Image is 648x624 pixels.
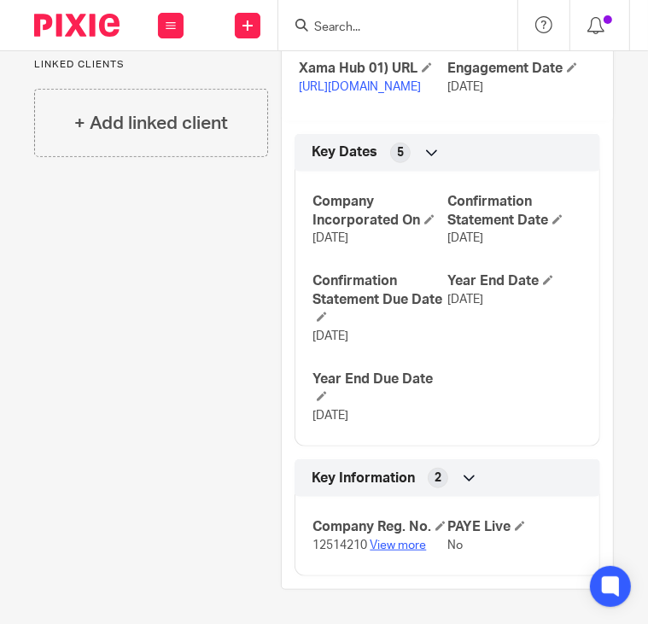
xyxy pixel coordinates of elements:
[312,539,367,551] span: 12514210
[299,60,447,78] h4: Xama Hub 01) URL
[312,370,447,407] h4: Year End Due Date
[447,60,596,78] h4: Engagement Date
[447,272,582,290] h4: Year End Date
[312,143,377,161] span: Key Dates
[447,81,483,93] span: [DATE]
[447,294,483,306] span: [DATE]
[312,469,415,487] span: Key Information
[312,232,348,244] span: [DATE]
[312,330,348,342] span: [DATE]
[34,14,120,37] img: Pixie
[312,272,447,327] h4: Confirmation Statement Due Date
[34,58,268,72] p: Linked clients
[447,518,582,536] h4: PAYE Live
[370,539,426,551] a: View more
[312,20,466,36] input: Search
[312,410,348,422] span: [DATE]
[447,193,582,230] h4: Confirmation Statement Date
[447,539,463,551] span: No
[397,144,404,161] span: 5
[447,232,483,244] span: [DATE]
[299,81,421,93] a: [URL][DOMAIN_NAME]
[312,518,447,536] h4: Company Reg. No.
[312,193,447,230] h4: Company Incorporated On
[435,469,441,487] span: 2
[74,110,228,137] h4: + Add linked client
